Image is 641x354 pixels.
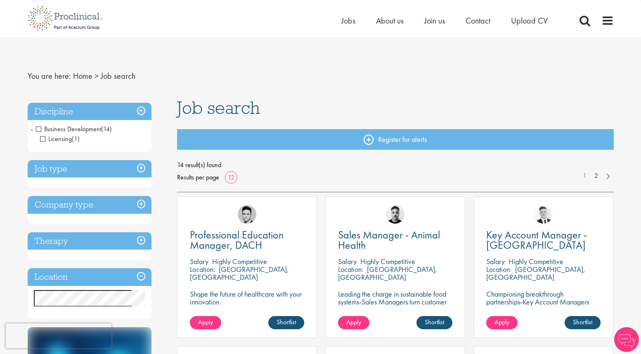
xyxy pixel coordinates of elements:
[338,264,363,274] span: Location:
[190,257,208,266] span: Salary
[101,71,135,81] span: Job search
[376,15,404,26] a: About us
[486,290,601,321] p: Championing breakthrough partnerships-Key Account Managers turn biotech innovation into lasting c...
[198,318,213,326] span: Apply
[565,316,601,329] a: Shortlist
[190,264,215,274] span: Location:
[28,268,151,286] h3: Location
[73,71,92,81] a: breadcrumb link
[40,135,80,143] span: Licensing
[101,125,112,133] span: (14)
[486,257,505,266] span: Salary
[486,230,601,250] a: Key Account Manager - [GEOGRAPHIC_DATA]
[386,205,404,224] img: Dean Fisher
[579,171,591,181] a: 1
[6,323,111,348] iframe: reCAPTCHA
[268,316,304,329] a: Shortlist
[486,228,587,252] span: Key Account Manager - [GEOGRAPHIC_DATA]
[360,257,415,266] p: Highly Competitive
[28,71,71,81] span: You are here:
[28,232,151,250] h3: Therapy
[28,196,151,214] h3: Company type
[614,327,639,352] img: Chatbot
[509,257,563,266] p: Highly Competitive
[36,125,112,133] span: Business Development
[590,171,602,181] a: 2
[36,125,101,133] span: Business Development
[338,228,440,252] span: Sales Manager - Animal Health
[190,264,289,282] p: [GEOGRAPHIC_DATA], [GEOGRAPHIC_DATA]
[346,318,361,326] span: Apply
[31,123,33,135] span: -
[190,316,221,329] a: Apply
[238,205,256,224] img: Connor Lynes
[338,290,452,314] p: Leading the charge in sustainable food systems-Sales Managers turn customer success into global p...
[177,171,219,184] span: Results per page
[212,257,267,266] p: Highly Competitive
[494,318,509,326] span: Apply
[190,230,304,250] a: Professional Education Manager, DACH
[338,264,437,282] p: [GEOGRAPHIC_DATA], [GEOGRAPHIC_DATA]
[466,15,490,26] a: Contact
[416,316,452,329] a: Shortlist
[338,316,369,329] a: Apply
[177,159,614,171] span: 14 result(s) found
[225,173,237,182] a: 12
[486,316,518,329] a: Apply
[341,15,355,26] a: Jobs
[534,205,553,224] img: Nicolas Daniel
[40,135,72,143] span: Licensing
[177,97,260,119] span: Job search
[190,228,284,252] span: Professional Education Manager, DACH
[486,264,585,282] p: [GEOGRAPHIC_DATA], [GEOGRAPHIC_DATA]
[338,230,452,250] a: Sales Manager - Animal Health
[338,257,357,266] span: Salary
[424,15,445,26] a: Join us
[72,135,80,143] span: (1)
[486,264,511,274] span: Location:
[190,290,304,306] p: Shape the future of healthcare with your innovation.
[95,71,99,81] span: >
[177,129,614,150] a: Register for alerts
[511,15,548,26] a: Upload CV
[28,160,151,178] h3: Job type
[28,103,151,120] h3: Discipline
